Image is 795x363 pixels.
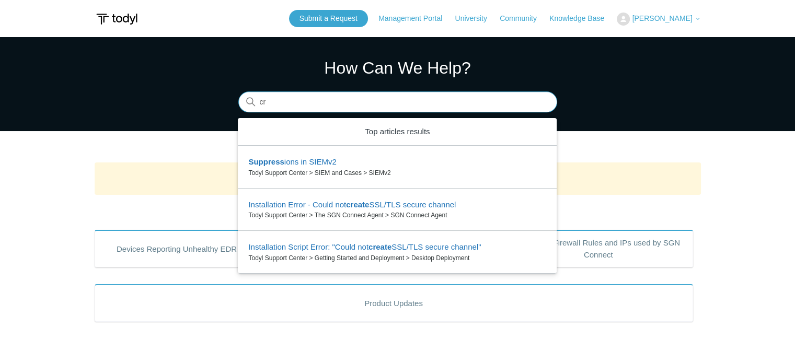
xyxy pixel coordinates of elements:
[248,157,336,168] zd-autocomplete-title-multibrand: Suggested result 1 Suppressions in SIEMv2
[617,13,700,26] button: [PERSON_NAME]
[549,13,615,24] a: Knowledge Base
[248,200,456,211] zd-autocomplete-title-multibrand: Suggested result 2 Installation Error - Could not create SSL/TLS secure channel
[346,200,369,209] em: create
[248,242,481,253] zd-autocomplete-title-multibrand: Suggested result 3 Installation Script Error: "Could not create SSL/TLS secure channel"
[248,168,546,178] zd-autocomplete-breadcrumbs-multibrand: Todyl Support Center > SIEM and Cases > SIEMv2
[504,230,693,267] a: Outbound Firewall Rules and IPs used by SGN Connect
[455,13,497,24] a: University
[238,55,557,80] h1: How Can We Help?
[238,92,557,113] input: Search
[378,13,453,24] a: Management Portal
[248,253,546,263] zd-autocomplete-breadcrumbs-multibrand: Todyl Support Center > Getting Started and Deployment > Desktop Deployment
[95,203,701,220] h2: Popular Articles
[248,210,546,220] zd-autocomplete-breadcrumbs-multibrand: Todyl Support Center > The SGN Connect Agent > SGN Connect Agent
[289,10,368,27] a: Submit a Request
[238,118,557,146] zd-autocomplete-header: Top articles results
[95,9,139,29] img: Todyl Support Center Help Center home page
[95,230,284,267] a: Devices Reporting Unhealthy EDR States
[248,157,284,166] em: Suppress
[368,242,391,251] em: create
[500,13,547,24] a: Community
[632,14,692,22] span: [PERSON_NAME]
[95,284,693,322] a: Product Updates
